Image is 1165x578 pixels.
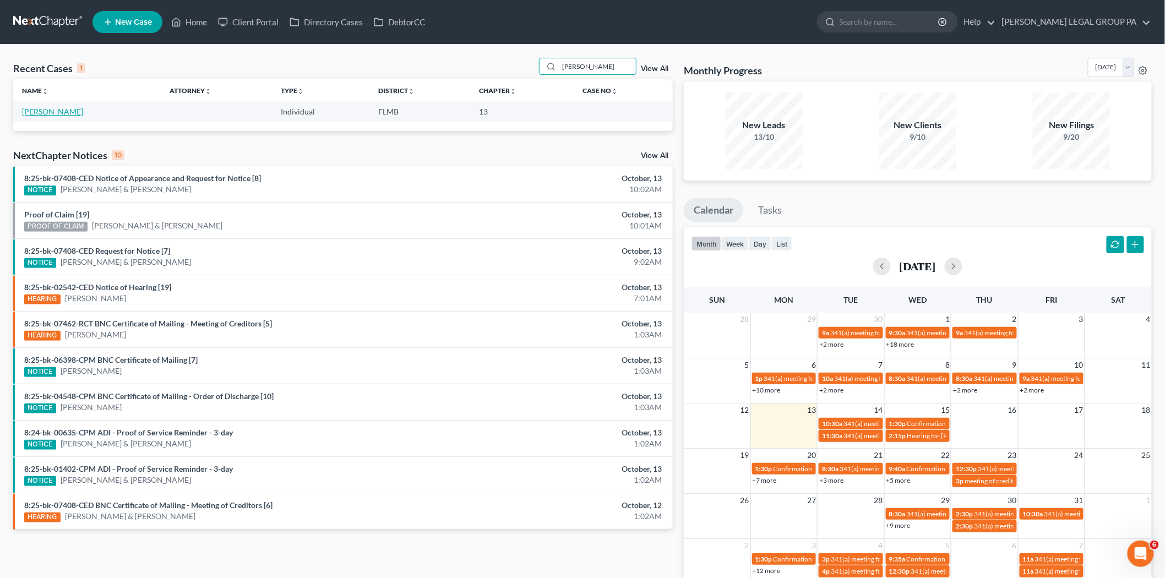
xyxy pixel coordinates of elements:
span: 3p [956,477,963,485]
a: DebtorCC [368,12,431,32]
span: 12:30p [956,465,977,473]
button: month [692,236,721,251]
div: NOTICE [24,367,56,377]
a: +10 more [753,386,781,394]
span: 12 [739,403,750,417]
span: Thu [977,295,993,304]
span: 341(a) meeting for [PERSON_NAME] [831,555,937,563]
span: 5 [944,539,951,552]
button: day [749,236,771,251]
span: 11a [1023,567,1034,575]
a: Help [959,12,995,32]
span: 28 [873,494,884,507]
span: 341(a) meeting for [PERSON_NAME] & [PERSON_NAME] [974,522,1139,530]
a: +12 more [753,566,781,575]
a: View All [641,65,668,73]
span: 8:30a [889,374,906,383]
a: Typeunfold_more [281,86,304,95]
span: 8:30a [956,374,972,383]
a: Attorneyunfold_more [170,86,211,95]
span: 9 [1011,358,1018,372]
span: Hearing for [PERSON_NAME] [907,432,993,440]
a: +3 more [819,476,843,484]
span: 17 [1074,403,1085,417]
span: 341(a) meeting for [PERSON_NAME] & [PERSON_NAME] [907,510,1071,518]
a: +2 more [819,386,843,394]
span: 13 [806,403,817,417]
div: October, 13 [456,318,662,329]
span: 23 [1007,449,1018,462]
a: 8:25-bk-06398-CPM BNC Certificate of Mailing [7] [24,355,198,364]
span: 1 [944,313,951,326]
a: [PERSON_NAME] & [PERSON_NAME] [61,184,192,195]
a: [PERSON_NAME] & [PERSON_NAME] [61,475,192,486]
div: 10:02AM [456,184,662,195]
span: Confirmation Hearing for [PERSON_NAME] & [PERSON_NAME] [907,465,1091,473]
span: Confirmation hearing for [PERSON_NAME] [774,555,899,563]
div: PROOF OF CLAIM [24,222,88,232]
span: 6 [810,358,817,372]
a: 8:24-bk-00635-CPM ADI - Proof of Service Reminder - 3-day [24,428,233,437]
a: [PERSON_NAME] [22,107,83,116]
span: 15 [940,403,951,417]
span: 2:15p [889,432,906,440]
i: unfold_more [408,88,415,95]
a: Districtunfold_more [378,86,415,95]
span: 341(a) meeting for [PERSON_NAME] [964,329,1070,337]
span: 9:30a [889,329,906,337]
span: 9:35a [889,555,906,563]
i: unfold_more [510,88,517,95]
div: 9/20 [1033,132,1110,143]
span: 11a [1023,555,1034,563]
span: 3p [822,555,830,563]
span: 9a [956,329,963,337]
a: Nameunfold_more [22,86,48,95]
a: View All [641,152,668,160]
span: 341(a) meeting for [PERSON_NAME] [830,329,937,337]
span: Confirmation hearing for [PERSON_NAME] [774,465,899,473]
span: 1:30p [755,465,772,473]
span: meeting of creditors for [PERSON_NAME] [965,477,1085,485]
span: 3 [810,539,817,552]
a: Tasks [748,198,792,222]
div: October, 13 [456,282,662,293]
div: 13/10 [726,132,803,143]
span: 2:30p [956,522,973,530]
a: [PERSON_NAME] [61,366,122,377]
span: Confirmation Hearing for [PERSON_NAME] [907,555,1033,563]
span: 6 [1150,541,1159,549]
i: unfold_more [42,88,48,95]
div: 10:01AM [456,220,662,231]
div: 1:02AM [456,438,662,449]
a: [PERSON_NAME] & [PERSON_NAME] [92,220,223,231]
a: 8:25-bk-07462-RCT BNC Certificate of Mailing - Meeting of Creditors [5] [24,319,272,328]
span: 2 [744,539,750,552]
div: October, 13 [456,464,662,475]
div: NOTICE [24,258,56,268]
span: 1 [1145,494,1152,507]
h2: [DATE] [900,260,936,272]
a: 8:25-bk-04548-CPM BNC Certificate of Mailing - Order of Discharge [10] [24,391,274,401]
a: [PERSON_NAME] [65,293,126,304]
div: NOTICE [24,440,56,450]
a: [PERSON_NAME] & [PERSON_NAME] [65,511,196,522]
span: New Case [115,18,152,26]
span: 20 [806,449,817,462]
div: NOTICE [24,186,56,195]
span: 341(a) meeting for [PERSON_NAME] & [PERSON_NAME] [974,510,1139,518]
div: October, 12 [456,500,662,511]
a: [PERSON_NAME] [65,329,126,340]
i: unfold_more [611,88,618,95]
span: 341(a) meeting for [PERSON_NAME] [843,419,950,428]
span: 14 [873,403,884,417]
span: 3 [1078,313,1085,326]
span: 24 [1074,449,1085,462]
div: NOTICE [24,403,56,413]
a: 8:25-bk-07408-CED Request for Notice [7] [24,246,170,255]
span: 28 [739,313,750,326]
span: Tue [844,295,858,304]
span: 19 [739,449,750,462]
a: Calendar [684,198,743,222]
span: Sun [709,295,725,304]
span: 341(a) meeting for [PERSON_NAME] [831,567,937,575]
